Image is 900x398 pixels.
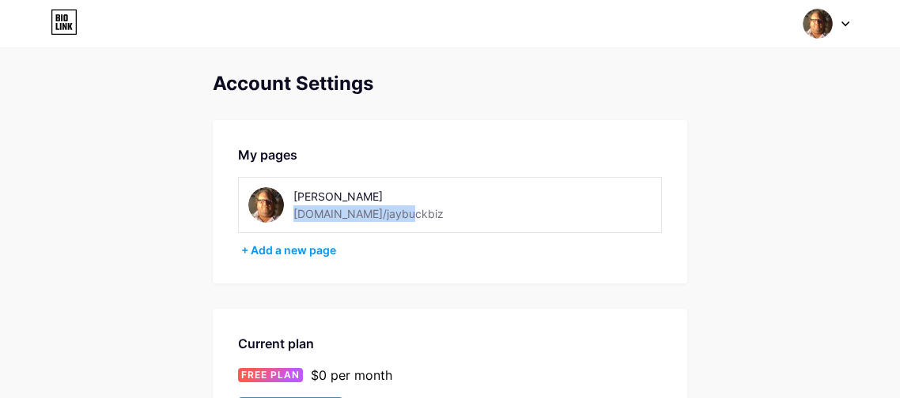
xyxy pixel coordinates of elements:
div: Current plan [238,334,662,353]
div: + Add a new page [241,242,662,258]
img: jaybuckbiz [803,9,833,39]
div: $0 per month [311,366,392,385]
div: My pages [238,145,662,164]
span: FREE PLAN [241,368,300,382]
div: [PERSON_NAME] [293,188,517,205]
div: [DOMAIN_NAME]/jaybuckbiz [293,205,444,222]
div: Account Settings [213,73,687,95]
img: jaybuckbiz [248,187,284,223]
